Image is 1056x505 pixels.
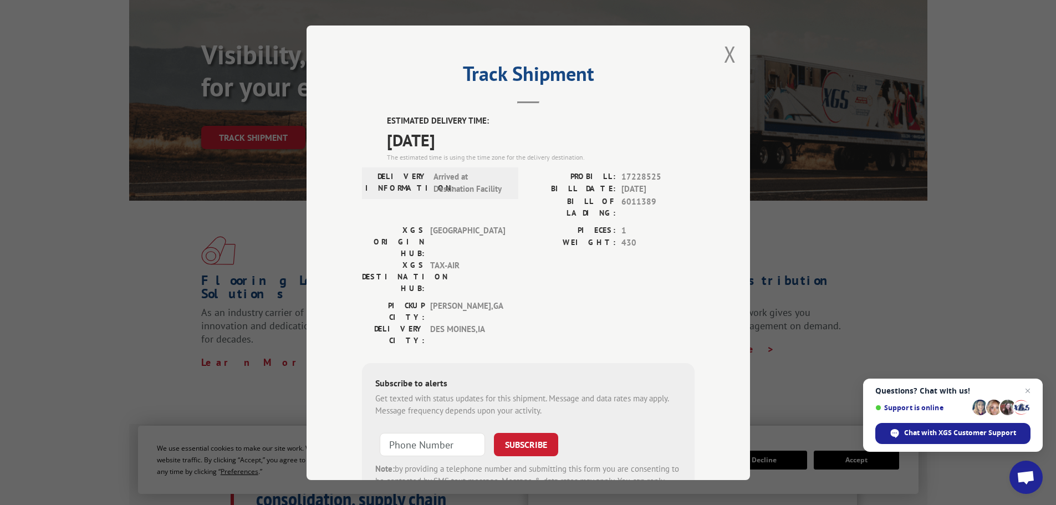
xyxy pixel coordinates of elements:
[528,170,616,183] label: PROBILL:
[1021,384,1034,397] span: Close chat
[387,115,695,127] label: ESTIMATED DELIVERY TIME:
[875,386,1031,395] span: Questions? Chat with us!
[362,323,425,346] label: DELIVERY CITY:
[362,66,695,87] h2: Track Shipment
[430,323,505,346] span: DES MOINES , IA
[362,259,425,294] label: XGS DESTINATION HUB:
[365,170,428,195] label: DELIVERY INFORMATION:
[621,183,695,196] span: [DATE]
[430,299,505,323] span: [PERSON_NAME] , GA
[528,224,616,237] label: PIECES:
[621,170,695,183] span: 17228525
[494,432,558,456] button: SUBSCRIBE
[875,423,1031,444] div: Chat with XGS Customer Support
[375,392,681,417] div: Get texted with status updates for this shipment. Message and data rates may apply. Message frequ...
[387,152,695,162] div: The estimated time is using the time zone for the delivery destination.
[430,224,505,259] span: [GEOGRAPHIC_DATA]
[375,376,681,392] div: Subscribe to alerts
[433,170,508,195] span: Arrived at Destination Facility
[528,237,616,249] label: WEIGHT:
[528,195,616,218] label: BILL OF LADING:
[621,237,695,249] span: 430
[724,39,736,69] button: Close modal
[621,224,695,237] span: 1
[621,195,695,218] span: 6011389
[1009,461,1043,494] div: Open chat
[387,127,695,152] span: [DATE]
[362,224,425,259] label: XGS ORIGIN HUB:
[904,428,1016,438] span: Chat with XGS Customer Support
[430,259,505,294] span: TAX-AIR
[875,404,968,412] span: Support is online
[380,432,485,456] input: Phone Number
[362,299,425,323] label: PICKUP CITY:
[375,462,681,500] div: by providing a telephone number and submitting this form you are consenting to be contacted by SM...
[528,183,616,196] label: BILL DATE:
[375,463,395,473] strong: Note:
